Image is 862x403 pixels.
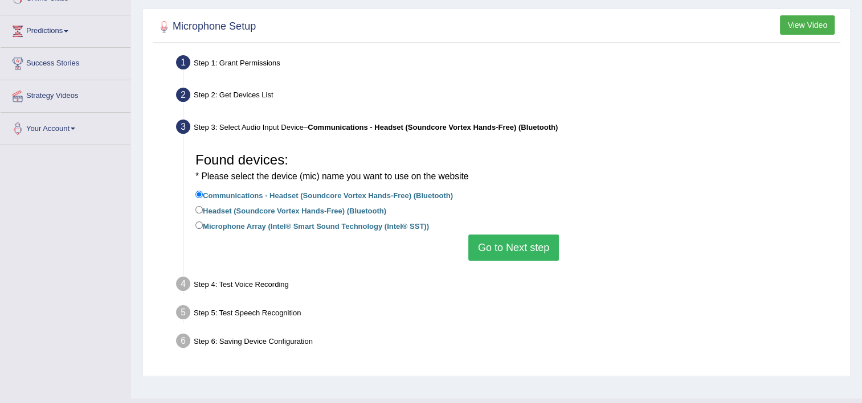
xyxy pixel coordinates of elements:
h3: Found devices: [195,153,832,183]
input: Microphone Array (Intel® Smart Sound Technology (Intel® SST)) [195,221,203,229]
a: Your Account [1,113,130,141]
label: Headset (Soundcore Vortex Hands-Free) (Bluetooth) [195,204,386,216]
div: Step 3: Select Audio Input Device [171,116,845,141]
input: Communications - Headset (Soundcore Vortex Hands-Free) (Bluetooth) [195,191,203,198]
a: Success Stories [1,48,130,76]
a: Predictions [1,15,130,44]
button: Go to Next step [468,235,559,261]
div: Step 6: Saving Device Configuration [171,330,845,355]
span: – [304,123,558,131]
div: Step 2: Get Devices List [171,84,845,109]
div: Step 1: Grant Permissions [171,52,845,77]
div: Step 4: Test Voice Recording [171,273,845,298]
div: Step 5: Test Speech Recognition [171,302,845,327]
h2: Microphone Setup [156,18,256,35]
label: Communications - Headset (Soundcore Vortex Hands-Free) (Bluetooth) [195,188,453,201]
label: Microphone Array (Intel® Smart Sound Technology (Intel® SST)) [195,219,429,232]
b: Communications - Headset (Soundcore Vortex Hands-Free) (Bluetooth) [308,123,558,131]
button: View Video [780,15,835,35]
a: Strategy Videos [1,80,130,109]
input: Headset (Soundcore Vortex Hands-Free) (Bluetooth) [195,206,203,213]
small: * Please select the device (mic) name you want to use on the website [195,171,468,181]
